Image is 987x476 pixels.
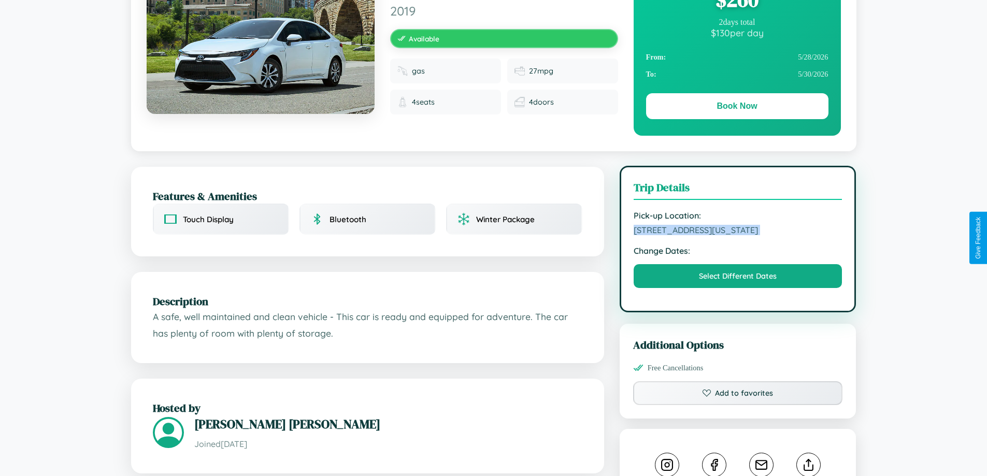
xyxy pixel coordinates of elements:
[646,53,666,62] strong: From:
[194,437,582,452] p: Joined [DATE]
[646,70,656,79] strong: To:
[646,18,828,27] div: 2 days total
[183,214,234,224] span: Touch Display
[633,381,843,405] button: Add to favorites
[529,97,554,107] span: 4 doors
[476,214,535,224] span: Winter Package
[390,3,618,19] span: 2019
[646,49,828,66] div: 5 / 28 / 2026
[330,214,366,224] span: Bluetooth
[634,264,842,288] button: Select Different Dates
[514,66,525,76] img: Fuel efficiency
[397,66,408,76] img: Fuel type
[529,66,553,76] span: 27 mpg
[153,400,582,415] h2: Hosted by
[646,66,828,83] div: 5 / 30 / 2026
[153,309,582,341] p: A safe, well maintained and clean vehicle - This car is ready and equipped for adventure. The car...
[975,217,982,259] div: Give Feedback
[646,27,828,38] div: $ 130 per day
[153,294,582,309] h2: Description
[397,97,408,107] img: Seats
[634,246,842,256] strong: Change Dates:
[634,180,842,200] h3: Trip Details
[634,210,842,221] strong: Pick-up Location:
[633,337,843,352] h3: Additional Options
[194,415,582,432] h3: [PERSON_NAME] [PERSON_NAME]
[412,66,425,76] span: gas
[514,97,525,107] img: Doors
[153,189,582,204] h2: Features & Amenities
[634,225,842,235] span: [STREET_ADDRESS][US_STATE]
[409,34,439,43] span: Available
[646,93,828,119] button: Book Now
[412,97,435,107] span: 4 seats
[648,364,704,372] span: Free Cancellations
